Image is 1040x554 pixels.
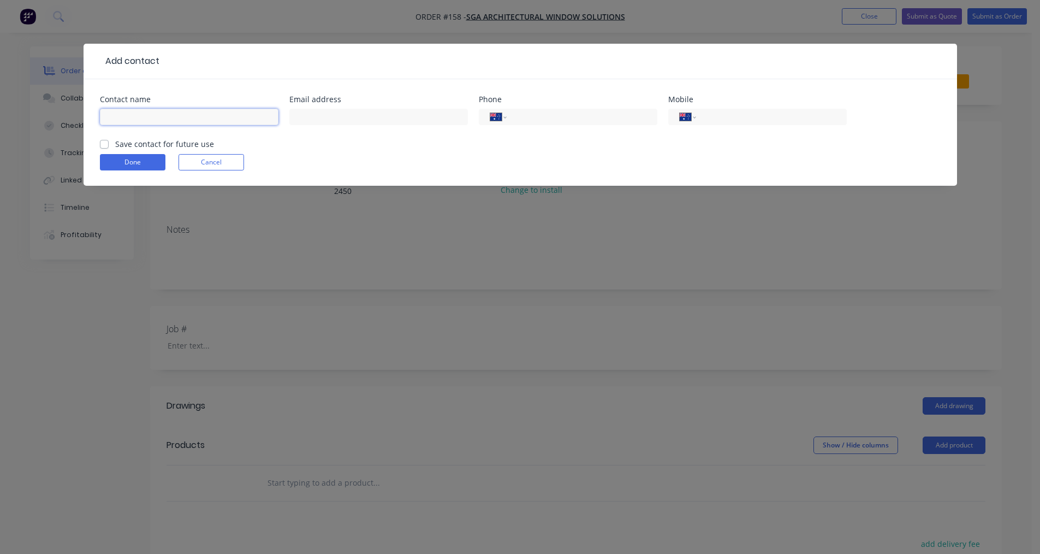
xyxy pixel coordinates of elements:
label: Save contact for future use [115,138,214,150]
button: Done [100,154,165,170]
div: Phone [479,96,657,103]
button: Cancel [179,154,244,170]
div: Add contact [100,55,159,68]
div: Email address [289,96,468,103]
div: Mobile [668,96,847,103]
div: Contact name [100,96,278,103]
